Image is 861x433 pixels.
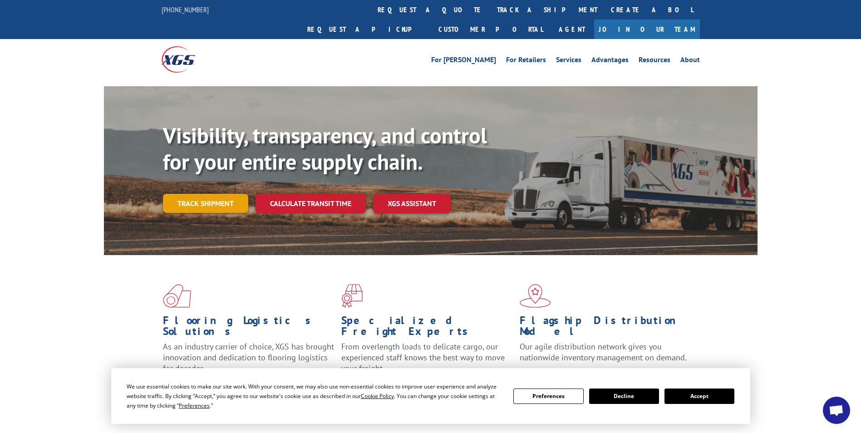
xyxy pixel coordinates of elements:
img: xgs-icon-focused-on-flooring-red [341,284,363,308]
a: Calculate transit time [256,194,366,213]
a: Agent [550,20,594,39]
button: Preferences [513,389,583,404]
button: Decline [589,389,659,404]
a: Join Our Team [594,20,700,39]
a: Resources [639,56,670,66]
a: About [680,56,700,66]
div: Open chat [823,397,850,424]
a: Track shipment [163,194,248,213]
span: Preferences [179,402,210,409]
a: For Retailers [506,56,546,66]
span: As an industry carrier of choice, XGS has brought innovation and dedication to flooring logistics... [163,341,334,374]
div: We use essential cookies to make our site work. With your consent, we may also use non-essential ... [127,382,502,410]
a: Services [556,56,581,66]
a: For [PERSON_NAME] [431,56,496,66]
p: From overlength loads to delicate cargo, our experienced staff knows the best way to move your fr... [341,341,513,382]
a: Customer Portal [432,20,550,39]
span: Our agile distribution network gives you nationwide inventory management on demand. [520,341,687,363]
b: Visibility, transparency, and control for your entire supply chain. [163,121,487,176]
a: XGS ASSISTANT [373,194,451,213]
img: xgs-icon-flagship-distribution-model-red [520,284,551,308]
span: Cookie Policy [361,392,394,400]
h1: Specialized Freight Experts [341,315,513,341]
h1: Flagship Distribution Model [520,315,691,341]
h1: Flooring Logistics Solutions [163,315,335,341]
div: Cookie Consent Prompt [111,368,750,424]
button: Accept [664,389,734,404]
a: Advantages [591,56,629,66]
img: xgs-icon-total-supply-chain-intelligence-red [163,284,191,308]
a: [PHONE_NUMBER] [162,5,209,14]
a: Request a pickup [300,20,432,39]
